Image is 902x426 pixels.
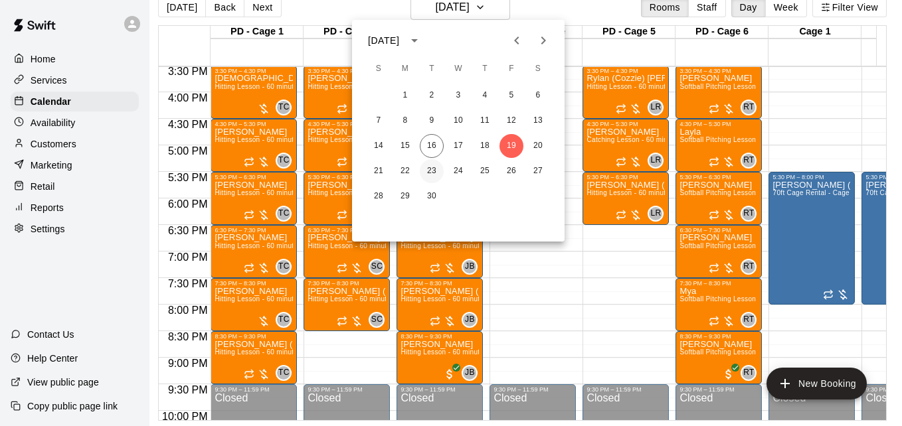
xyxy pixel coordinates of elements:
[499,134,523,158] button: 19
[393,109,417,133] button: 8
[393,184,417,208] button: 29
[420,109,444,133] button: 9
[526,159,550,183] button: 27
[499,56,523,82] span: Friday
[503,27,530,54] button: Previous month
[393,84,417,107] button: 1
[367,184,391,208] button: 28
[367,109,391,133] button: 7
[446,109,470,133] button: 10
[420,84,444,107] button: 2
[530,27,557,54] button: Next month
[420,134,444,158] button: 16
[446,159,470,183] button: 24
[367,134,391,158] button: 14
[473,109,497,133] button: 11
[526,84,550,107] button: 6
[393,56,417,82] span: Monday
[420,184,444,208] button: 30
[446,84,470,107] button: 3
[393,134,417,158] button: 15
[473,84,497,107] button: 4
[367,159,391,183] button: 21
[499,84,523,107] button: 5
[368,34,399,48] div: [DATE]
[393,159,417,183] button: 22
[403,29,426,52] button: calendar view is open, switch to year view
[420,56,444,82] span: Tuesday
[446,134,470,158] button: 17
[473,56,497,82] span: Thursday
[499,109,523,133] button: 12
[420,159,444,183] button: 23
[499,159,523,183] button: 26
[473,134,497,158] button: 18
[526,109,550,133] button: 13
[446,56,470,82] span: Wednesday
[473,159,497,183] button: 25
[367,56,391,82] span: Sunday
[526,56,550,82] span: Saturday
[526,134,550,158] button: 20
